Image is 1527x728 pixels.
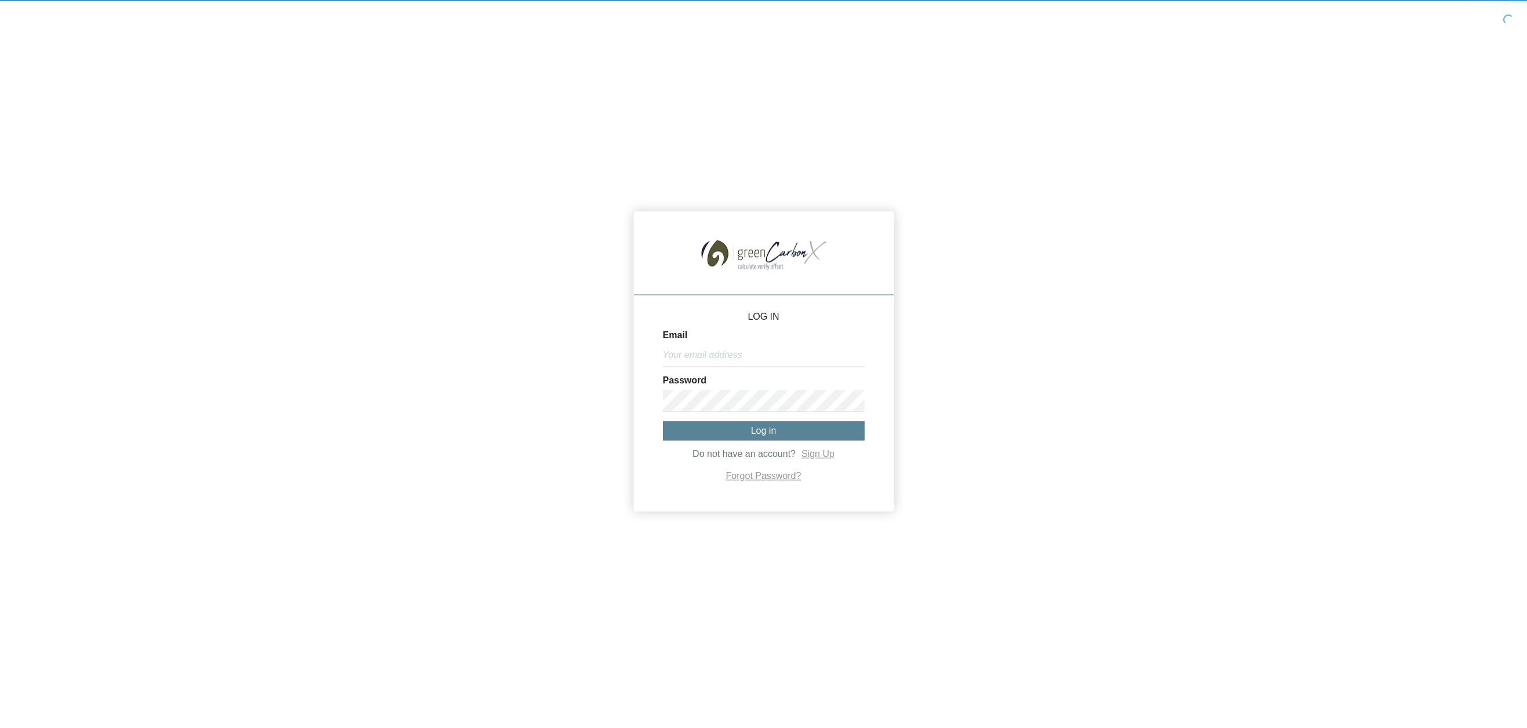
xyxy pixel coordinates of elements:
input: Your email address [663,345,865,367]
span: Do not have an account? [693,449,796,459]
a: Forgot Password? [726,471,801,481]
button: Log in [663,421,865,440]
a: Sign Up [801,449,834,459]
label: Email [663,331,688,340]
img: GreenCarbonX07-07-202510_19_57_194.jpg [690,223,838,283]
span: Log in [751,426,777,436]
label: Password [663,376,707,385]
p: LOG IN [663,312,865,321]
